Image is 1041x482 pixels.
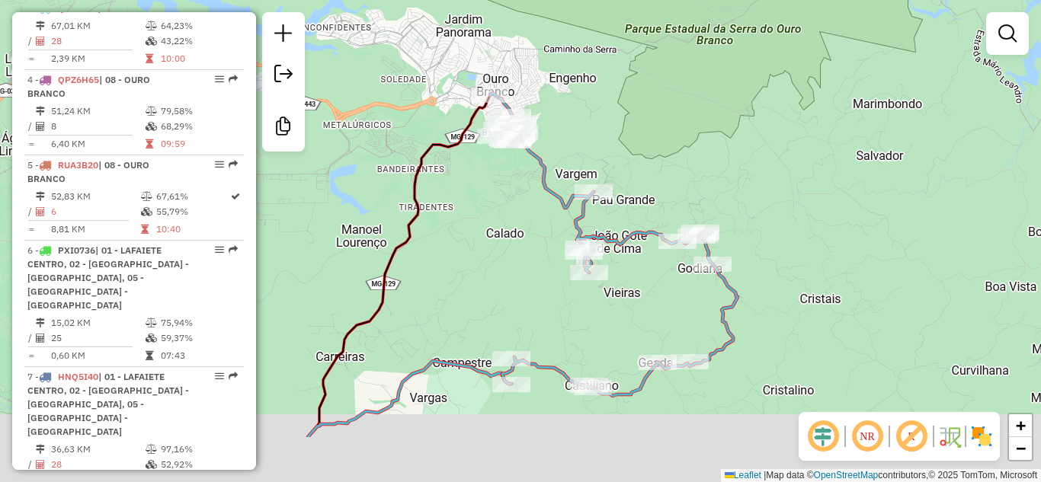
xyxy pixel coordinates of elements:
[27,74,150,99] span: 4 -
[1009,437,1032,460] a: Zoom out
[141,225,149,234] i: Tempo total em rota
[146,351,153,360] i: Tempo total em rota
[36,21,45,30] i: Distância Total
[58,74,99,85] span: QPZ6H65
[50,18,145,34] td: 67,01 KM
[814,470,879,480] a: OpenStreetMap
[268,111,299,145] a: Criar modelo
[27,330,35,346] td: /
[155,222,229,237] td: 10:40
[146,460,157,469] i: % de utilização da cubagem
[215,75,224,84] em: Opções
[50,119,145,134] td: 8
[160,315,237,330] td: 75,94%
[231,192,240,201] i: Rota otimizada
[146,445,157,454] i: % de utilização do peso
[27,244,189,311] span: | 01 - LAFAIETE CENTRO, 02 - [GEOGRAPHIC_DATA] - [GEOGRAPHIC_DATA], 05 - [GEOGRAPHIC_DATA] - [GEO...
[229,75,238,84] em: Rota exportada
[155,204,229,219] td: 55,79%
[146,318,157,327] i: % de utilização do peso
[27,457,35,472] td: /
[146,21,157,30] i: % de utilização do peso
[58,244,95,256] span: PXI0736
[160,348,237,363] td: 07:43
[36,107,45,116] i: Distância Total
[160,457,237,472] td: 52,92%
[50,104,145,119] td: 51,24 KM
[215,245,224,254] em: Opções
[27,159,149,184] span: 5 -
[160,442,237,457] td: 97,16%
[229,245,238,254] em: Rota exportada
[1016,416,1026,435] span: +
[50,51,145,66] td: 2,39 KM
[160,330,237,346] td: 59,37%
[50,315,145,330] td: 15,02 KM
[27,34,35,49] td: /
[50,34,145,49] td: 28
[229,160,238,169] em: Rota exportada
[160,18,237,34] td: 64,23%
[992,18,1023,49] a: Exibir filtros
[36,122,45,131] i: Total de Atividades
[969,424,994,448] img: Exibir/Ocultar setores
[27,244,189,311] span: 6 -
[50,330,145,346] td: 25
[50,457,145,472] td: 28
[36,207,45,216] i: Total de Atividades
[849,418,886,455] span: Ocultar NR
[27,371,189,437] span: 7 -
[50,204,140,219] td: 6
[141,207,152,216] i: % de utilização da cubagem
[805,418,841,455] span: Ocultar deslocamento
[764,470,766,480] span: |
[160,51,237,66] td: 10:00
[268,59,299,93] a: Exportar sessão
[58,159,98,171] span: RUA3B20
[27,204,35,219] td: /
[36,37,45,46] i: Total de Atividades
[27,51,35,66] td: =
[146,122,157,131] i: % de utilização da cubagem
[36,318,45,327] i: Distância Total
[725,470,761,480] a: Leaflet
[27,136,35,152] td: =
[50,189,140,204] td: 52,83 KM
[160,136,237,152] td: 09:59
[50,222,140,237] td: 8,81 KM
[721,469,1041,482] div: Map data © contributors,© 2025 TomTom, Microsoft
[160,34,237,49] td: 43,22%
[141,192,152,201] i: % de utilização do peso
[893,418,930,455] span: Exibir rótulo
[937,424,962,448] img: Fluxo de ruas
[146,107,157,116] i: % de utilização do peso
[27,371,189,437] span: | 01 - LAFAIETE CENTRO, 02 - [GEOGRAPHIC_DATA] - [GEOGRAPHIC_DATA], 05 - [GEOGRAPHIC_DATA] - [GEO...
[155,189,229,204] td: 67,61%
[160,119,237,134] td: 68,29%
[36,460,45,469] i: Total de Atividades
[229,372,238,381] em: Rota exportada
[146,139,153,148] i: Tempo total em rota
[36,192,45,201] i: Distância Total
[50,442,145,457] td: 36,63 KM
[146,334,157,343] i: % de utilização da cubagem
[50,136,145,152] td: 6,40 KM
[160,104,237,119] td: 79,58%
[146,37,157,46] i: % de utilização da cubagem
[1016,439,1026,458] span: −
[215,372,224,381] em: Opções
[58,371,98,382] span: HNQ5I40
[27,348,35,363] td: =
[36,445,45,454] i: Distância Total
[268,18,299,53] a: Nova sessão e pesquisa
[27,119,35,134] td: /
[1009,414,1032,437] a: Zoom in
[36,334,45,343] i: Total de Atividades
[50,348,145,363] td: 0,60 KM
[146,54,153,63] i: Tempo total em rota
[215,160,224,169] em: Opções
[27,222,35,237] td: =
